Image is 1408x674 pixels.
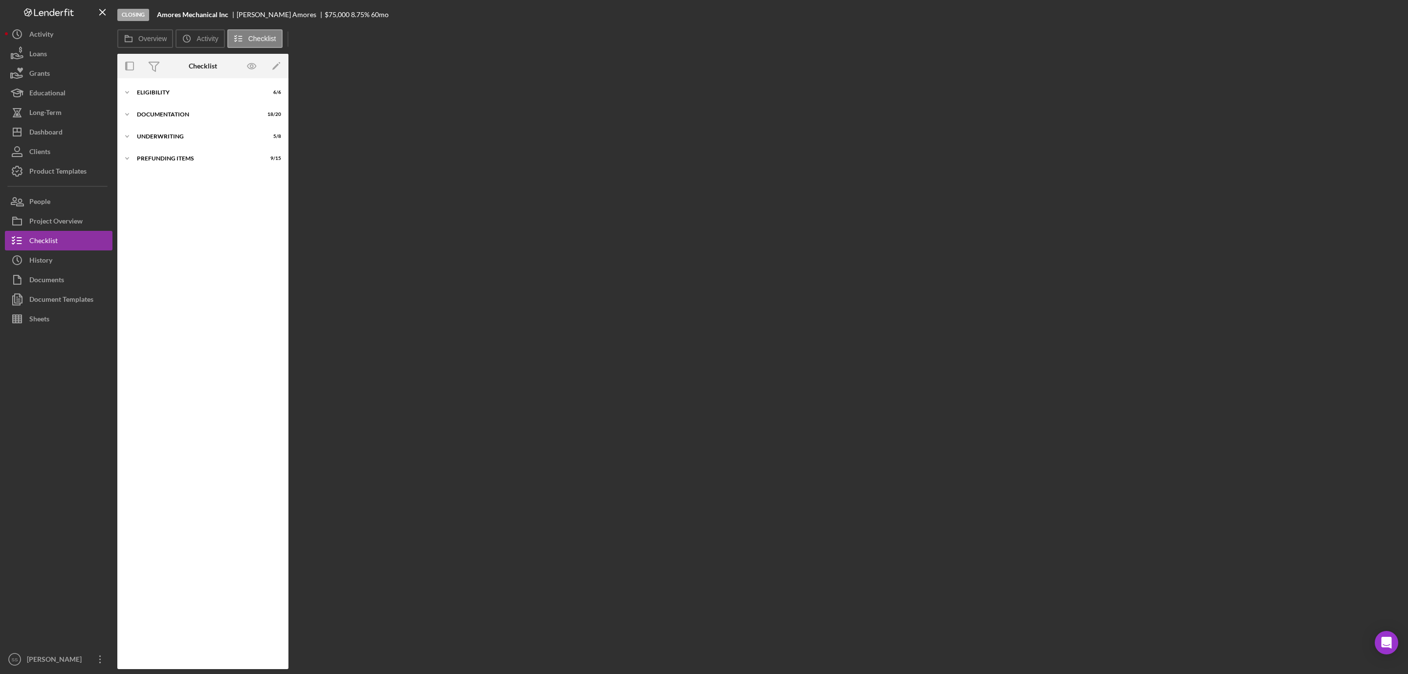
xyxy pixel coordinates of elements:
[29,270,64,292] div: Documents
[264,112,281,117] div: 18 / 20
[264,156,281,161] div: 9 / 15
[5,142,112,161] button: Clients
[325,11,350,19] div: $75,000
[5,211,112,231] button: Project Overview
[29,44,47,66] div: Loans
[29,231,58,253] div: Checklist
[248,35,276,43] label: Checklist
[5,44,112,64] button: Loans
[5,83,112,103] button: Educational
[29,83,66,105] div: Educational
[12,657,18,662] text: SS
[5,64,112,83] button: Grants
[29,211,83,233] div: Project Overview
[117,9,149,21] div: Closing
[29,64,50,86] div: Grants
[264,90,281,95] div: 6 / 6
[189,62,217,70] div: Checklist
[5,161,112,181] button: Product Templates
[29,192,50,214] div: People
[5,103,112,122] button: Long-Term
[1375,631,1398,654] div: Open Intercom Messenger
[29,103,62,125] div: Long-Term
[24,650,88,672] div: [PERSON_NAME]
[29,142,50,164] div: Clients
[117,29,173,48] button: Overview
[371,11,389,19] div: 60 mo
[5,231,112,250] button: Checklist
[137,90,257,95] div: Eligibility
[29,24,53,46] div: Activity
[29,250,52,272] div: History
[29,122,63,144] div: Dashboard
[29,161,87,183] div: Product Templates
[5,192,112,211] button: People
[29,290,93,312] div: Document Templates
[29,309,49,331] div: Sheets
[137,134,257,139] div: Underwriting
[237,11,325,19] div: [PERSON_NAME] Amores
[5,650,112,669] button: SS[PERSON_NAME]
[157,11,228,19] b: Amores Mechanical Inc
[227,29,283,48] button: Checklist
[5,309,112,329] button: Sheets
[138,35,167,43] label: Overview
[5,122,112,142] button: Dashboard
[5,24,112,44] button: Activity
[176,29,224,48] button: Activity
[137,156,257,161] div: Prefunding Items
[264,134,281,139] div: 5 / 8
[5,290,112,309] button: Document Templates
[5,270,112,290] button: Documents
[197,35,218,43] label: Activity
[5,250,112,270] button: History
[351,11,370,19] div: 8.75 %
[137,112,257,117] div: Documentation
